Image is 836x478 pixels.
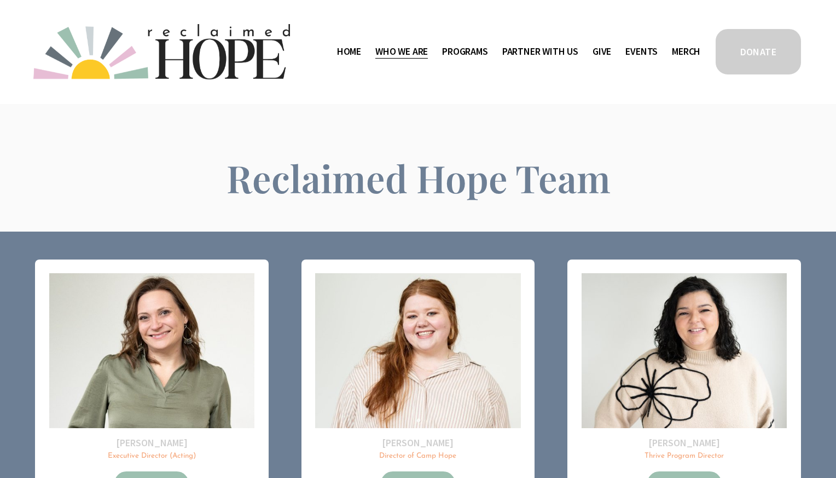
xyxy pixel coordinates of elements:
[582,436,787,449] h2: [PERSON_NAME]
[593,43,611,61] a: Give
[315,451,520,462] p: Director of Camp Hope
[582,451,787,462] p: Thrive Program Director
[49,451,254,462] p: Executive Director (Acting)
[502,43,578,61] a: folder dropdown
[337,43,361,61] a: Home
[502,44,578,60] span: Partner With Us
[442,44,488,60] span: Programs
[625,43,658,61] a: Events
[672,43,700,61] a: Merch
[442,43,488,61] a: folder dropdown
[227,153,611,203] span: Reclaimed Hope Team
[714,27,803,76] a: DONATE
[315,436,520,449] h2: [PERSON_NAME]
[375,44,428,60] span: Who We Are
[33,24,290,79] img: Reclaimed Hope Initiative
[375,43,428,61] a: folder dropdown
[49,436,254,449] h2: [PERSON_NAME]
